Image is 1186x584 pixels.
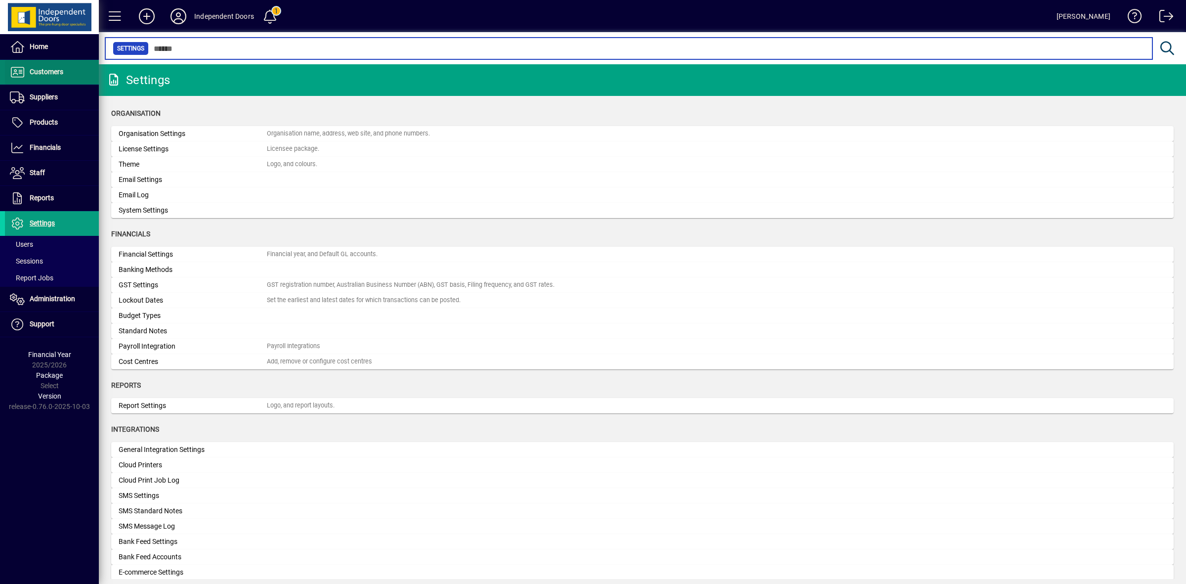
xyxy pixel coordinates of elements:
div: Cloud Printers [119,460,267,470]
div: Set the earliest and latest dates for which transactions can be posted. [267,296,461,305]
div: Standard Notes [119,326,267,336]
a: Cost CentresAdd, remove or configure cost centres [111,354,1174,369]
a: Bank Feed Settings [111,534,1174,549]
a: SMS Settings [111,488,1174,503]
div: Email Log [119,190,267,200]
div: Theme [119,159,267,170]
div: Lockout Dates [119,295,267,306]
a: General Integration Settings [111,442,1174,457]
span: Sessions [10,257,43,265]
span: Customers [30,68,63,76]
a: SMS Standard Notes [111,503,1174,519]
div: GST Settings [119,280,267,290]
div: License Settings [119,144,267,154]
a: Reports [5,186,99,211]
div: Organisation Settings [119,129,267,139]
a: GST SettingsGST registration number, Australian Business Number (ABN), GST basis, Filing frequenc... [111,277,1174,293]
a: ThemeLogo, and colours. [111,157,1174,172]
span: Package [36,371,63,379]
div: Banking Methods [119,265,267,275]
div: System Settings [119,205,267,216]
a: Payroll IntegrationPayroll Integrations [111,339,1174,354]
a: Administration [5,287,99,312]
div: E-commerce Settings [119,567,267,578]
a: Users [5,236,99,253]
span: Administration [30,295,75,303]
button: Profile [163,7,194,25]
span: Users [10,240,33,248]
a: Email Log [111,187,1174,203]
a: Suppliers [5,85,99,110]
a: Financials [5,135,99,160]
a: Organisation SettingsOrganisation name, address, web site, and phone numbers. [111,126,1174,141]
div: Organisation name, address, web site, and phone numbers. [267,129,430,138]
div: Bank Feed Settings [119,537,267,547]
a: Customers [5,60,99,85]
span: Settings [117,44,144,53]
div: Financial year, and Default GL accounts. [267,250,378,259]
a: SMS Message Log [111,519,1174,534]
div: [PERSON_NAME] [1057,8,1110,24]
div: Financial Settings [119,249,267,260]
div: Add, remove or configure cost centres [267,357,372,366]
a: Cloud Print Job Log [111,473,1174,488]
div: Payroll Integrations [267,342,320,351]
a: Cloud Printers [111,457,1174,473]
a: Support [5,312,99,337]
span: Suppliers [30,93,58,101]
div: Cost Centres [119,357,267,367]
div: Payroll Integration [119,341,267,352]
div: SMS Standard Notes [119,506,267,516]
div: Email Settings [119,175,267,185]
div: Cloud Print Job Log [119,475,267,486]
a: Lockout DatesSet the earliest and latest dates for which transactions can be posted. [111,293,1174,308]
span: Staff [30,169,45,177]
a: Report Jobs [5,270,99,286]
a: E-commerce Settings [111,565,1174,580]
span: Integrations [111,425,159,433]
div: General Integration Settings [119,445,267,455]
a: Knowledge Base [1120,2,1142,34]
div: SMS Message Log [119,521,267,532]
a: Bank Feed Accounts [111,549,1174,565]
a: Home [5,35,99,59]
a: Budget Types [111,308,1174,323]
a: System Settings [111,203,1174,218]
a: Logout [1152,2,1174,34]
a: Financial SettingsFinancial year, and Default GL accounts. [111,247,1174,262]
span: Organisation [111,109,161,117]
a: License SettingsLicensee package. [111,141,1174,157]
a: Products [5,110,99,135]
div: Logo, and report layouts. [267,401,335,410]
a: Staff [5,161,99,185]
a: Email Settings [111,172,1174,187]
span: Financials [30,143,61,151]
a: Banking Methods [111,262,1174,277]
div: Logo, and colours. [267,160,317,169]
span: Financial Year [28,351,71,359]
div: GST registration number, Australian Business Number (ABN), GST basis, Filing frequency, and GST r... [267,280,554,290]
span: Home [30,43,48,50]
a: Report SettingsLogo, and report layouts. [111,398,1174,413]
span: Reports [111,381,141,389]
span: Reports [30,194,54,202]
span: Financials [111,230,150,238]
div: Independent Doors [194,8,254,24]
div: Settings [106,72,170,88]
a: Sessions [5,253,99,270]
a: Standard Notes [111,323,1174,339]
button: Add [131,7,163,25]
span: Version [38,392,61,400]
div: Licensee package. [267,144,319,154]
div: Bank Feed Accounts [119,552,267,562]
div: Budget Types [119,311,267,321]
div: SMS Settings [119,491,267,501]
div: Report Settings [119,401,267,411]
span: Settings [30,219,55,227]
span: Support [30,320,54,328]
span: Products [30,118,58,126]
span: Report Jobs [10,274,53,282]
